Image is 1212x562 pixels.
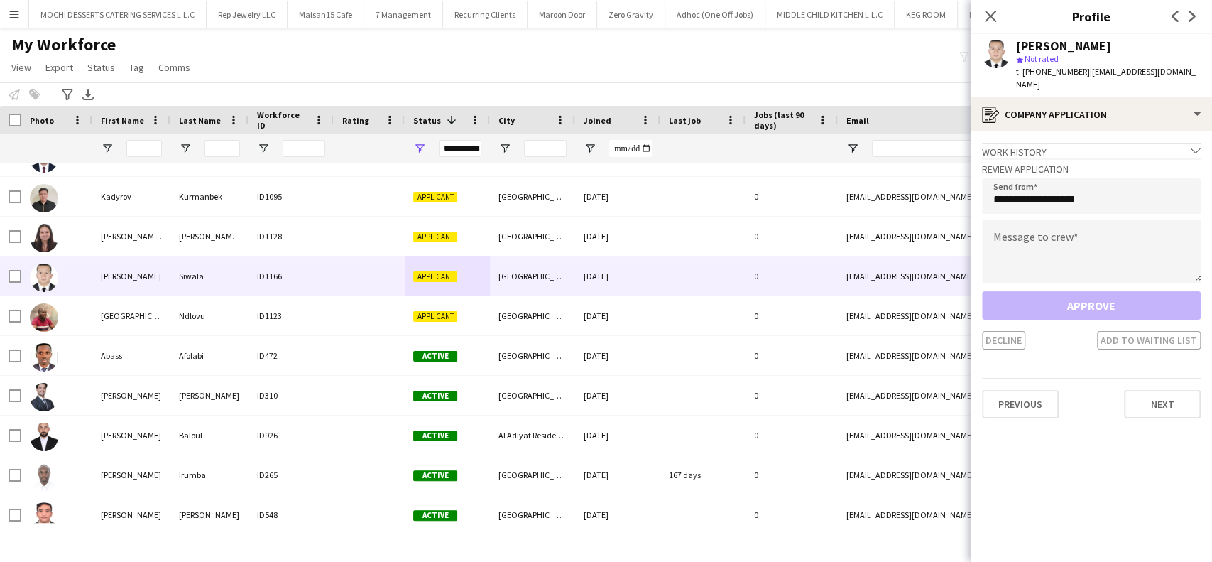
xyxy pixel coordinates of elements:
input: Email Filter Input [872,140,1113,157]
button: KEG ROOM [895,1,958,28]
div: Kadyrov [92,177,170,216]
div: Afolabi [170,336,249,375]
div: ID1123 [249,296,334,335]
img: Abdul Arif [30,502,58,531]
div: 0 [746,416,838,455]
span: Active [413,470,457,481]
div: [GEOGRAPHIC_DATA] [490,455,575,495]
div: [EMAIL_ADDRESS][DOMAIN_NAME] [838,177,1122,216]
span: Last job [669,115,701,126]
h3: Profile [971,7,1212,26]
div: [PERSON_NAME] [92,455,170,495]
span: Applicant [413,271,457,282]
div: [PERSON_NAME] [92,416,170,455]
div: [PERSON_NAME] [PERSON_NAME] [92,217,170,256]
button: Open Filter Menu [413,142,426,155]
button: Maroon Door [528,1,597,28]
button: Open Filter Menu [846,142,859,155]
div: 0 [746,177,838,216]
div: [DATE] [575,256,660,296]
span: | [EMAIL_ADDRESS][DOMAIN_NAME] [1016,66,1196,90]
a: Status [82,58,121,77]
div: 0 [746,455,838,495]
button: Zero Gravity [597,1,665,28]
button: 7 Management [364,1,443,28]
img: Myron Siwala [30,264,58,292]
button: Recurring Clients [443,1,528,28]
div: ID310 [249,376,334,415]
div: [DATE] [575,416,660,455]
div: [EMAIL_ADDRESS][DOMAIN_NAME] [838,455,1122,495]
div: [GEOGRAPHIC_DATA] [490,336,575,375]
div: [GEOGRAPHIC_DATA] [92,296,170,335]
div: [DATE] [575,217,660,256]
div: [DATE] [575,296,660,335]
span: View [11,61,31,74]
div: [GEOGRAPHIC_DATA] [490,217,575,256]
div: [GEOGRAPHIC_DATA] [490,376,575,415]
input: Joined Filter Input [609,140,652,157]
button: Open Filter Menu [101,142,114,155]
div: [EMAIL_ADDRESS][DOMAIN_NAME] [838,495,1122,534]
div: [PERSON_NAME] [170,495,249,534]
div: Baloul [170,416,249,455]
div: 0 [746,296,838,335]
div: [DATE] [575,455,660,495]
div: [DATE] [575,336,660,375]
span: My Workforce [11,34,116,55]
input: Workforce ID Filter Input [283,140,325,157]
button: Adhoc (One Off Jobs) [665,1,765,28]
app-action-btn: Advanced filters [59,86,76,103]
span: Applicant [413,311,457,322]
div: [DATE] [575,177,660,216]
span: Status [87,61,115,74]
input: Last Name Filter Input [204,140,240,157]
div: [PERSON_NAME] [PERSON_NAME] [170,217,249,256]
button: Miral Experiences [958,1,1044,28]
span: Jobs (last 90 days) [754,109,812,131]
div: [PERSON_NAME] [92,256,170,296]
div: ID265 [249,455,334,495]
div: ID1095 [249,177,334,216]
span: Workforce ID [257,109,308,131]
div: Kurmanbek [170,177,249,216]
input: City Filter Input [524,140,567,157]
img: Paris Ndlovu [30,303,58,332]
span: Active [413,391,457,401]
span: Not rated [1025,53,1059,64]
a: Tag [124,58,150,77]
div: [EMAIL_ADDRESS][DOMAIN_NAME] [838,256,1122,296]
div: ID1128 [249,217,334,256]
button: Open Filter Menu [584,142,596,155]
div: 0 [746,495,838,534]
button: Open Filter Menu [498,142,511,155]
span: Tag [129,61,144,74]
a: Export [40,58,79,77]
div: [EMAIL_ADDRESS][DOMAIN_NAME] [838,217,1122,256]
span: Active [413,351,457,362]
span: Applicant [413,232,457,242]
div: [DATE] [575,376,660,415]
div: [GEOGRAPHIC_DATA] [490,296,575,335]
div: 0 [746,336,838,375]
div: ID472 [249,336,334,375]
span: Export [45,61,73,74]
button: MOCHI DESSERTS CATERING SERVICES L.L.C [29,1,207,28]
div: [DATE] [575,495,660,534]
div: [EMAIL_ADDRESS][DOMAIN_NAME] [838,296,1122,335]
button: Previous [982,390,1059,418]
button: Maisan15 Cafe [288,1,364,28]
img: Kadyrov Kurmanbek [30,184,58,212]
span: Rating [342,115,369,126]
img: Abdu Karim Irumba [30,463,58,491]
div: 0 [746,376,838,415]
div: [PERSON_NAME] [92,495,170,534]
div: Al Adiyat Residence [490,416,575,455]
div: Irumba [170,455,249,495]
img: Laura Melisa Patarroyo Godoy [30,224,58,252]
div: 0 [746,256,838,296]
span: Applicant [413,192,457,202]
div: [GEOGRAPHIC_DATA] [490,256,575,296]
button: Next [1124,390,1201,418]
div: [PERSON_NAME] [92,376,170,415]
